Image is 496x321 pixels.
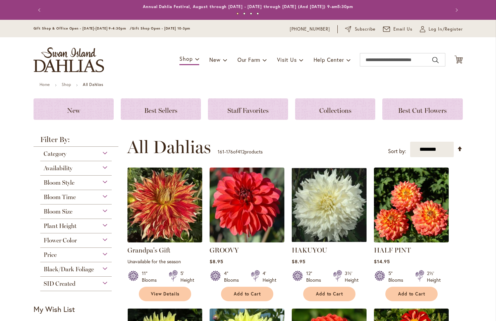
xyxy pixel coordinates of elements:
[398,106,447,114] span: Best Cut Flowers
[237,148,244,155] span: 412
[210,168,284,242] img: GROOVY
[257,12,259,15] button: 4 of 4
[388,145,406,157] label: Sort by:
[132,26,190,31] span: Gift Shop Open - [DATE] 10-3pm
[151,291,180,297] span: View Details
[44,179,74,186] span: Bloom Style
[345,26,376,33] a: Subscribe
[139,287,191,301] a: View Details
[44,251,57,259] span: Price
[44,266,94,273] span: Black/Dark Foliage
[180,270,194,283] div: 5' Height
[420,26,463,33] a: Log In/Register
[303,287,355,301] button: Add to Cart
[44,150,66,157] span: Category
[427,270,441,283] div: 2½' Height
[382,98,462,120] a: Best Cut Flowers
[121,98,201,120] a: Best Sellers
[236,12,239,15] button: 1 of 4
[306,270,325,283] div: 12" Blooms
[34,136,119,147] strong: Filter By:
[295,98,375,120] a: Collections
[34,304,75,314] strong: My Wish List
[292,168,367,242] img: Hakuyou
[316,291,343,297] span: Add to Cart
[44,280,75,287] span: SID Created
[243,12,245,15] button: 2 of 4
[227,106,269,114] span: Staff Favorites
[127,168,202,242] img: Grandpa's Gift
[226,148,233,155] span: 176
[374,258,390,265] span: $14.95
[34,47,104,72] a: store logo
[374,237,449,244] a: HALF PINT
[34,98,114,120] a: New
[44,193,76,201] span: Bloom Time
[62,82,71,87] a: Shop
[210,246,239,254] a: GROOVY
[398,291,426,297] span: Add to Cart
[209,56,220,63] span: New
[127,237,202,244] a: Grandpa's Gift
[319,106,351,114] span: Collections
[277,56,296,63] span: Visit Us
[143,4,353,9] a: Annual Dahlia Festival, August through [DATE] - [DATE] through [DATE] (And [DATE]) 9-am5:30pm
[292,258,306,265] span: $8.95
[393,26,412,33] span: Email Us
[34,26,132,31] span: Gift Shop & Office Open - [DATE]-[DATE] 9-4:30pm /
[383,26,412,33] a: Email Us
[44,222,76,230] span: Plant Height
[210,237,284,244] a: GROOVY
[218,146,263,157] p: - of products
[44,208,72,215] span: Bloom Size
[314,56,344,63] span: Help Center
[237,56,260,63] span: Our Farm
[263,270,276,283] div: 4' Height
[142,270,161,283] div: 11" Blooms
[388,270,407,283] div: 5" Blooms
[67,106,80,114] span: New
[44,165,72,172] span: Availability
[290,26,330,33] a: [PHONE_NUMBER]
[292,237,367,244] a: Hakuyou
[429,26,463,33] span: Log In/Register
[250,12,252,15] button: 3 of 4
[127,258,202,265] p: Unavailable for the season
[449,3,463,17] button: Next
[208,98,288,120] a: Staff Favorites
[127,246,170,254] a: Grandpa's Gift
[355,26,376,33] span: Subscribe
[144,106,177,114] span: Best Sellers
[44,237,77,244] span: Flower Color
[221,287,273,301] button: Add to Cart
[83,82,103,87] strong: All Dahlias
[374,246,411,254] a: HALF PINT
[218,148,224,155] span: 161
[234,291,261,297] span: Add to Cart
[127,137,211,157] span: All Dahlias
[210,258,223,265] span: $8.95
[40,82,50,87] a: Home
[385,287,438,301] button: Add to Cart
[179,55,192,62] span: Shop
[224,270,243,283] div: 4" Blooms
[374,168,449,242] img: HALF PINT
[345,270,359,283] div: 3½' Height
[34,3,47,17] button: Previous
[292,246,327,254] a: HAKUYOU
